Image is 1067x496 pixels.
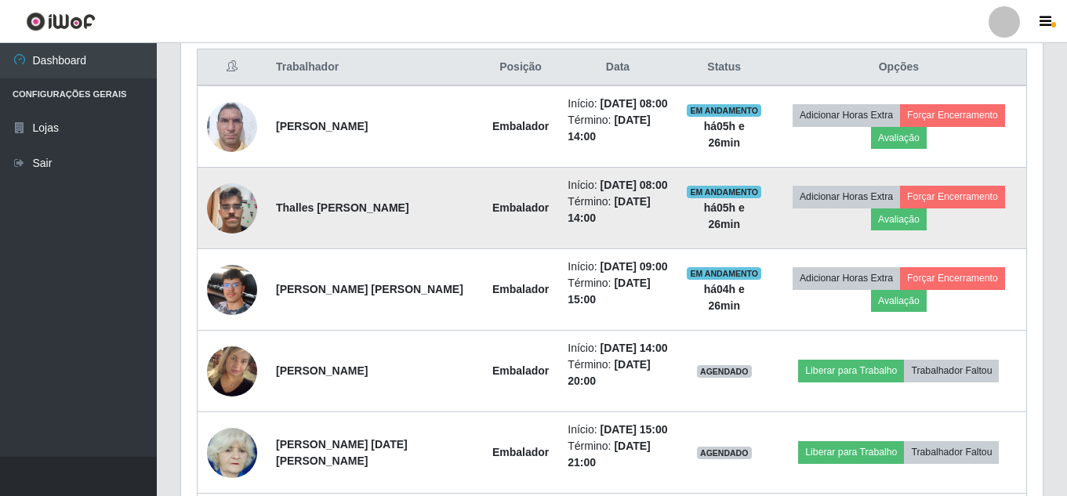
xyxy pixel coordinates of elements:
strong: Embalador [492,364,549,377]
button: Adicionar Horas Extra [793,186,900,208]
span: AGENDADO [697,447,752,459]
img: 1754401940091.jpeg [207,175,257,241]
th: Trabalhador [267,49,483,86]
th: Opções [771,49,1027,86]
img: 1657005856097.jpeg [207,425,257,481]
button: Liberar para Trabalho [798,360,904,382]
li: Início: [568,177,667,194]
img: CoreUI Logo [26,12,96,31]
time: [DATE] 09:00 [601,260,668,273]
button: Liberar para Trabalho [798,441,904,463]
button: Forçar Encerramento [900,104,1005,126]
strong: Embalador [492,120,549,132]
strong: há 05 h e 26 min [704,120,745,149]
button: Adicionar Horas Extra [793,267,900,289]
strong: Embalador [492,201,549,214]
strong: há 04 h e 26 min [704,283,745,312]
time: [DATE] 15:00 [601,423,668,436]
button: Forçar Encerramento [900,267,1005,289]
time: [DATE] 08:00 [601,97,668,110]
li: Início: [568,422,667,438]
li: Término: [568,438,667,471]
strong: [PERSON_NAME] [PERSON_NAME] [276,283,463,295]
li: Término: [568,112,667,145]
button: Avaliação [871,290,927,312]
button: Forçar Encerramento [900,186,1005,208]
li: Início: [568,96,667,112]
button: Avaliação [871,127,927,149]
strong: [PERSON_NAME] [276,120,368,132]
strong: [PERSON_NAME] [276,364,368,377]
li: Início: [568,340,667,357]
th: Status [677,49,771,86]
button: Trabalhador Faltou [904,360,999,382]
span: EM ANDAMENTO [687,186,761,198]
time: [DATE] 08:00 [601,179,668,191]
span: AGENDADO [697,365,752,378]
strong: Thalles [PERSON_NAME] [276,201,409,214]
button: Adicionar Horas Extra [793,104,900,126]
li: Início: [568,259,667,275]
th: Data [558,49,677,86]
strong: Embalador [492,446,549,458]
span: EM ANDAMENTO [687,104,761,117]
li: Término: [568,357,667,389]
img: 1737508100769.jpeg [207,93,257,160]
th: Posição [483,49,558,86]
li: Término: [568,194,667,226]
strong: [PERSON_NAME] [DATE][PERSON_NAME] [276,438,408,467]
time: [DATE] 14:00 [601,342,668,354]
li: Término: [568,275,667,308]
span: EM ANDAMENTO [687,267,761,280]
strong: há 05 h e 26 min [704,201,745,230]
strong: Embalador [492,283,549,295]
button: Trabalhador Faltou [904,441,999,463]
img: 1696869517709.jpeg [207,314,257,429]
img: 1742837315178.jpeg [207,256,257,324]
button: Avaliação [871,208,927,230]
